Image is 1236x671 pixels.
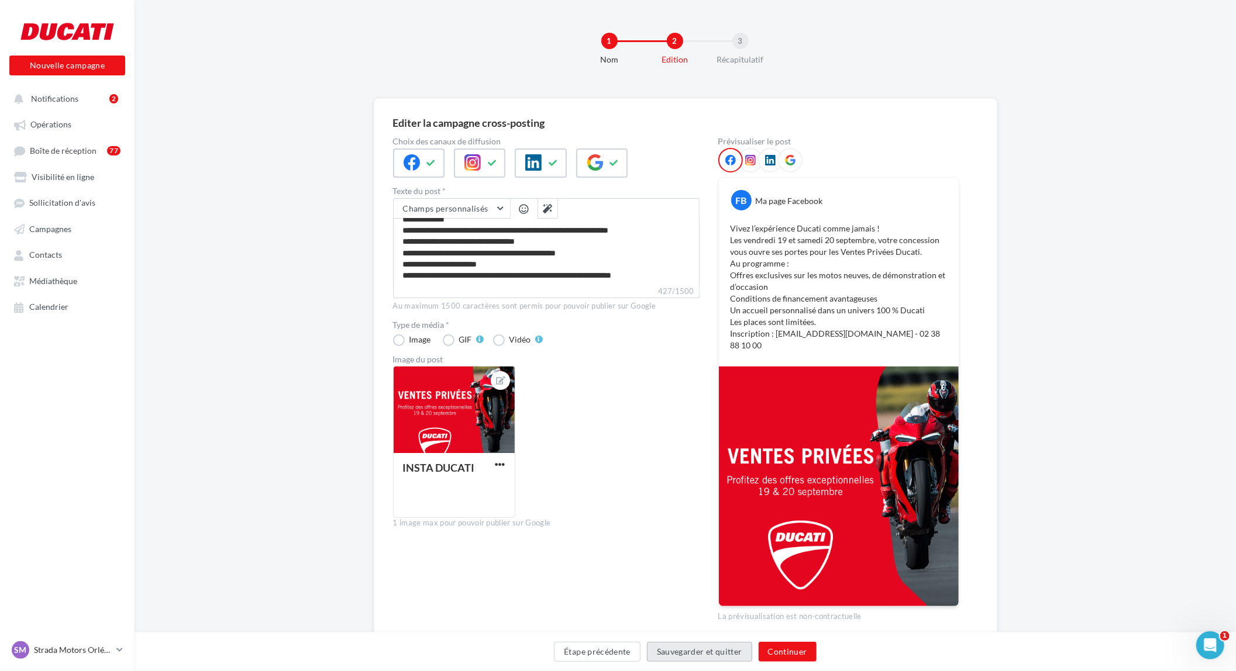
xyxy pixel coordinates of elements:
div: Récapitulatif [703,54,778,65]
div: 1 [601,33,618,49]
p: Vivez l’expérience Ducati comme jamais ! Les vendredi 19 et samedi 20 septembre, votre concession... [731,223,947,351]
a: SM Strada Motors Orléans [9,639,125,661]
div: Editer la campagne cross-posting [393,117,545,128]
div: Au maximum 1500 caractères sont permis pour pouvoir publier sur Google [393,301,700,312]
label: Type de média * [393,321,700,329]
label: Choix des canaux de diffusion [393,137,700,146]
button: Étape précédente [554,642,641,662]
div: Ma page Facebook [756,195,823,207]
span: Campagnes [29,224,71,234]
a: Sollicitation d'avis [7,192,128,213]
button: Champs personnalisés [394,199,510,219]
span: Opérations [30,120,71,130]
a: Campagnes [7,218,128,239]
span: Sollicitation d'avis [29,198,95,208]
button: Sauvegarder et quitter [647,642,752,662]
p: Strada Motors Orléans [34,644,112,656]
span: Calendrier [29,302,68,312]
div: 77 [107,146,120,155]
a: Opérations [7,113,128,134]
button: Notifications 2 [7,88,123,109]
div: 1 image max pour pouvoir publier sur Google [393,518,700,528]
div: Image du post [393,355,700,364]
div: Image [409,335,431,344]
a: Contacts [7,244,128,265]
span: SM [15,644,27,656]
span: Visibilité en ligne [32,172,94,182]
div: 2 [667,33,683,49]
div: La prévisualisation est non-contractuelle [718,607,959,622]
label: Texte du post * [393,187,700,195]
div: Vidéo [509,335,531,344]
a: Visibilité en ligne [7,166,128,187]
button: Continuer [759,642,817,662]
span: 1 [1220,631,1230,641]
div: Edition [638,54,712,65]
div: Prévisualiser le post [718,137,959,146]
iframe: Intercom live chat [1196,631,1224,659]
div: FB [731,190,752,210]
div: 2 [109,94,118,103]
a: Calendrier [7,296,128,317]
span: Boîte de réception [30,146,97,155]
span: Médiathèque [29,276,77,286]
a: Médiathèque [7,270,128,291]
span: Notifications [31,94,78,103]
a: Boîte de réception77 [7,140,128,161]
span: Champs personnalisés [403,203,488,213]
div: GIF [459,335,472,344]
button: Nouvelle campagne [9,56,125,75]
span: Contacts [29,250,62,260]
div: 3 [732,33,749,49]
label: 427/1500 [393,285,700,298]
div: Nom [572,54,647,65]
div: INSTA DUCATI [403,461,475,474]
